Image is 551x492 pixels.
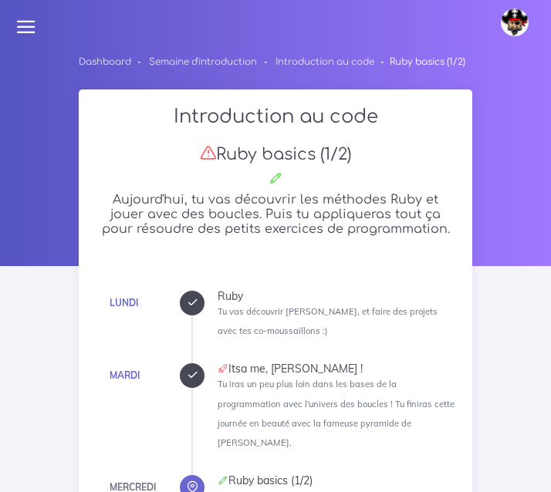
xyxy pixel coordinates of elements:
[218,306,438,336] small: Tu vas découvrir [PERSON_NAME], et faire des projets avec tes co-moussaillons :)
[95,193,456,237] h5: Aujourd'hui, tu vas découvrir les méthodes Ruby et jouer avec des boucles. Puis tu appliqueras to...
[218,363,228,374] i: Projet à rendre ce jour-là
[95,106,456,128] h2: Introduction au code
[149,57,257,67] a: Semaine d'introduction
[95,144,456,164] h3: Ruby basics (1/2)
[200,144,216,160] i: Attention : nous n'avons pas encore reçu ton projet aujourd'hui. N'oublie pas de le soumettre en ...
[374,54,465,70] li: Ruby basics (1/2)
[218,475,228,486] i: Corrections cette journée là
[501,8,529,36] img: avatar
[218,291,456,302] div: Ruby
[218,475,456,486] div: Ruby basics (1/2)
[275,57,374,67] a: Introduction au code
[218,363,456,374] div: Itsa me, [PERSON_NAME] !
[218,379,455,448] small: Tu iras un peu plus loin dans les bases de la programmation avec l'univers des boucles ! Tu finir...
[269,171,282,185] i: Corrections cette journée là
